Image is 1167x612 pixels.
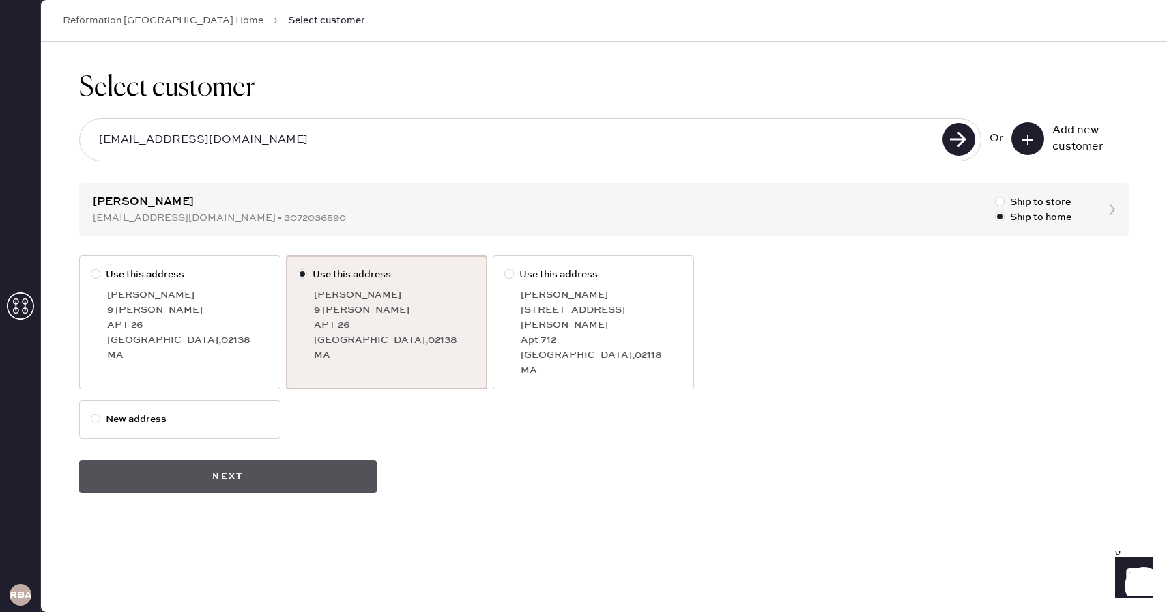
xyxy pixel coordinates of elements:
[521,363,682,378] div: MA
[995,210,1071,225] label: Ship to home
[107,288,269,303] div: [PERSON_NAME]
[314,303,476,318] div: 9 [PERSON_NAME]
[10,590,31,600] h3: RBA
[1102,551,1161,609] iframe: Front Chat
[298,267,476,282] label: Use this address
[91,267,269,282] label: Use this address
[521,288,682,303] div: [PERSON_NAME]
[1052,122,1121,155] div: Add new customer
[107,318,269,333] div: APT 26
[79,460,377,493] button: Next
[288,14,365,27] span: Select customer
[88,124,938,156] input: Search by email or phone number
[314,333,476,348] div: [GEOGRAPHIC_DATA] , 02138
[990,130,1003,147] div: Or
[107,333,269,348] div: [GEOGRAPHIC_DATA] , 02138
[107,303,269,318] div: 9 [PERSON_NAME]
[79,72,1129,105] h1: Select customer
[107,348,269,363] div: MA
[63,14,263,27] a: Reformation [GEOGRAPHIC_DATA] Home
[521,303,682,333] div: [STREET_ADDRESS][PERSON_NAME]
[521,333,682,348] div: Apt 712
[314,318,476,333] div: APT 26
[521,348,682,363] div: [GEOGRAPHIC_DATA] , 02118
[995,195,1071,210] label: Ship to store
[91,412,269,427] label: New address
[504,267,682,282] label: Use this address
[314,288,476,303] div: [PERSON_NAME]
[314,348,476,363] div: MA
